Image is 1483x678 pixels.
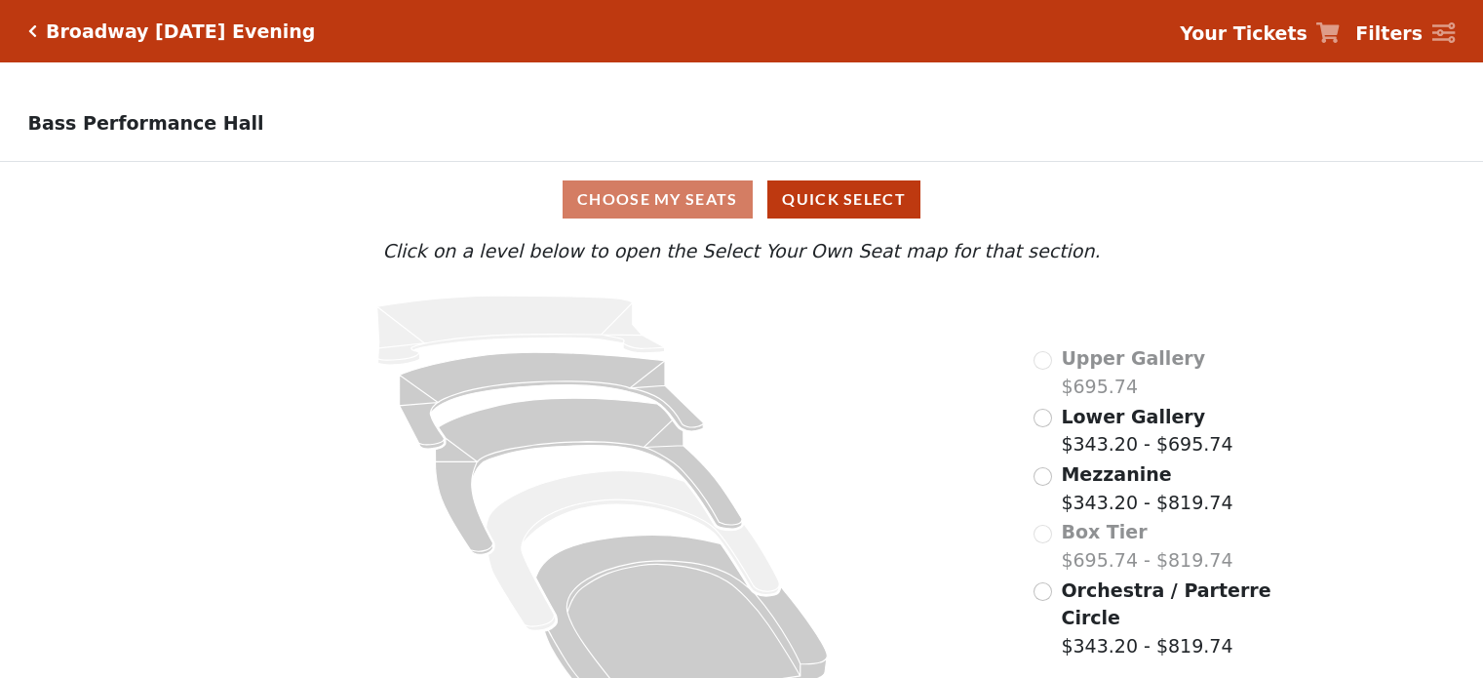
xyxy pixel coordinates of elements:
[1061,577,1273,660] label: $343.20 - $819.74
[1061,406,1205,427] span: Lower Gallery
[1180,22,1307,44] strong: Your Tickets
[46,20,315,43] h5: Broadway [DATE] Evening
[1061,521,1147,542] span: Box Tier
[377,296,665,365] path: Upper Gallery - Seats Available: 0
[1061,579,1270,629] span: Orchestra / Parterre Circle
[1061,344,1205,400] label: $695.74
[1061,518,1232,574] label: $695.74 - $819.74
[1355,20,1455,48] a: Filters
[1355,22,1423,44] strong: Filters
[28,24,37,38] a: Click here to go back to filters
[1061,403,1232,459] label: $343.20 - $695.74
[1180,20,1340,48] a: Your Tickets
[1061,347,1205,369] span: Upper Gallery
[767,180,920,219] button: Quick Select
[1061,460,1232,516] label: $343.20 - $819.74
[1061,463,1171,485] span: Mezzanine
[400,352,704,449] path: Lower Gallery - Seats Available: 32
[199,237,1283,265] p: Click on a level below to open the Select Your Own Seat map for that section.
